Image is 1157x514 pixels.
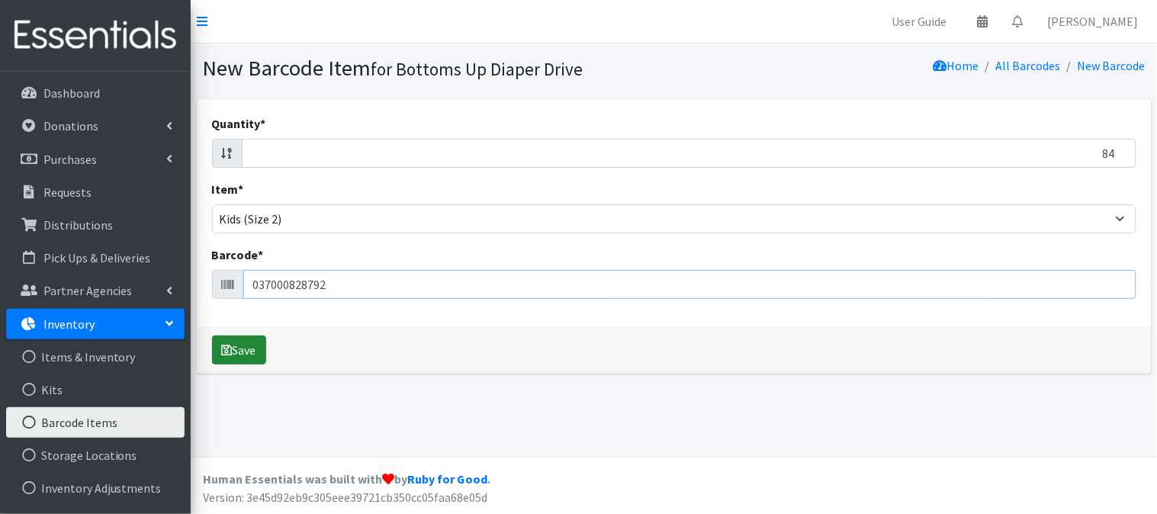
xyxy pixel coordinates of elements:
p: Purchases [43,152,97,167]
a: Barcode Items [6,407,185,438]
p: Inventory [43,316,95,332]
abbr: required [261,116,266,131]
abbr: required [239,182,244,197]
h1: New Barcode Item [203,55,669,82]
p: Distributions [43,217,113,233]
button: Save [212,336,266,365]
a: Pick Ups & Deliveries [6,243,185,273]
a: Items & Inventory [6,342,185,372]
strong: Human Essentials was built with by . [203,471,490,487]
label: Item [212,180,244,198]
span: Version: 3e45d92eb9c305eee39721cb350cc05faa68e05d [203,490,487,505]
a: New Barcode [1078,58,1146,73]
label: Barcode [212,246,264,264]
a: User Guide [880,6,959,37]
p: Donations [43,118,98,133]
abbr: required [259,247,264,262]
a: Ruby for Good [407,471,487,487]
a: Partner Agencies [6,275,185,306]
a: Inventory [6,309,185,339]
a: Dashboard [6,78,185,108]
img: HumanEssentials [6,10,185,61]
p: Partner Agencies [43,283,133,298]
p: Dashboard [43,85,100,101]
a: Inventory Adjustments [6,473,185,503]
a: Purchases [6,144,185,175]
label: Quantity [212,114,266,133]
p: Requests [43,185,92,200]
a: [PERSON_NAME] [1036,6,1151,37]
a: Kits [6,374,185,405]
a: Requests [6,177,185,207]
a: All Barcodes [996,58,1061,73]
a: Storage Locations [6,440,185,471]
small: for Bottoms Up Diaper Drive [371,58,583,80]
a: Distributions [6,210,185,240]
a: Home [934,58,979,73]
a: Donations [6,111,185,141]
p: Pick Ups & Deliveries [43,250,151,265]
